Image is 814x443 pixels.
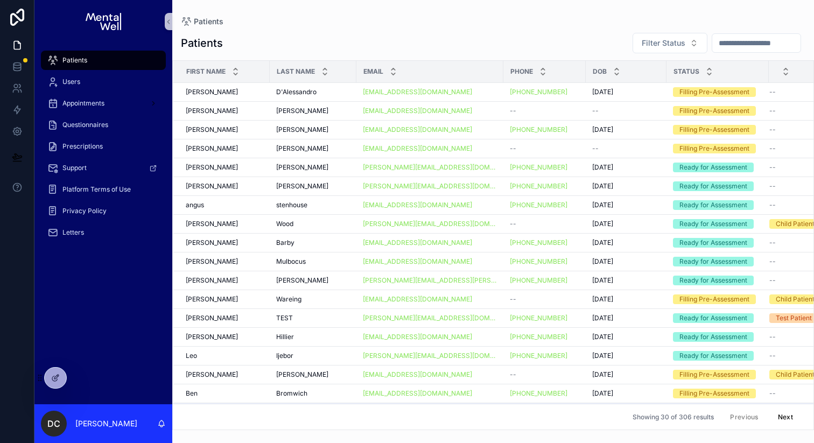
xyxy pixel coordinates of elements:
a: [PERSON_NAME][EMAIL_ADDRESS][DOMAIN_NAME] [363,220,497,228]
span: stenhouse [276,201,307,209]
a: [PERSON_NAME][EMAIL_ADDRESS][DOMAIN_NAME] [363,314,497,322]
a: [PERSON_NAME] [186,220,263,228]
a: [PHONE_NUMBER] [510,389,567,398]
a: Filling Pre-Assessment [673,106,762,116]
span: [PERSON_NAME] [276,144,328,153]
a: Ready for Assessment [673,219,762,229]
a: [PHONE_NUMBER] [510,351,567,360]
span: Appointments [62,99,104,108]
a: [EMAIL_ADDRESS][DOMAIN_NAME] [363,370,497,379]
span: [DATE] [592,314,613,322]
a: Patients [181,16,223,27]
span: [DATE] [592,333,613,341]
div: Ready for Assessment [679,276,747,285]
a: [PHONE_NUMBER] [510,351,579,360]
div: Filling Pre-Assessment [679,370,749,379]
span: Phone [510,67,533,76]
a: [PERSON_NAME][EMAIL_ADDRESS][PERSON_NAME][DOMAIN_NAME] [363,276,497,285]
a: Ready for Assessment [673,238,762,248]
a: [EMAIL_ADDRESS][DOMAIN_NAME] [363,389,472,398]
span: [PERSON_NAME] [186,182,238,191]
a: Support [41,158,166,178]
p: [PERSON_NAME] [75,418,137,429]
a: [EMAIL_ADDRESS][DOMAIN_NAME] [363,144,472,153]
span: [DATE] [592,276,613,285]
a: [EMAIL_ADDRESS][DOMAIN_NAME] [363,88,497,96]
span: Barby [276,238,294,247]
a: Ready for Assessment [673,332,762,342]
a: [DATE] [592,182,660,191]
span: -- [510,220,516,228]
span: -- [769,88,776,96]
span: [PERSON_NAME] [186,107,238,115]
span: [DATE] [592,201,613,209]
span: angus [186,201,204,209]
a: [DATE] [592,389,660,398]
a: [EMAIL_ADDRESS][DOMAIN_NAME] [363,295,472,304]
span: Questionnaires [62,121,108,129]
div: Ready for Assessment [679,181,747,191]
span: [PERSON_NAME] [276,107,328,115]
a: [DATE] [592,295,660,304]
a: Filling Pre-Assessment [673,125,762,135]
span: [DATE] [592,220,613,228]
span: -- [769,333,776,341]
a: Ready for Assessment [673,351,762,361]
a: Users [41,72,166,92]
span: Ben [186,389,198,398]
a: Privacy Policy [41,201,166,221]
a: Ready for Assessment [673,200,762,210]
a: TEST [276,314,350,322]
span: -- [769,107,776,115]
span: Bromwich [276,389,307,398]
a: [EMAIL_ADDRESS][DOMAIN_NAME] [363,107,472,115]
a: Ready for Assessment [673,257,762,266]
span: [PERSON_NAME] [276,125,328,134]
span: Showing 30 of 306 results [633,413,714,421]
div: Filling Pre-Assessment [679,144,749,153]
span: -- [769,201,776,209]
a: [PERSON_NAME] [186,107,263,115]
a: Leo [186,351,263,360]
a: [PERSON_NAME] [186,370,263,379]
div: Filling Pre-Assessment [679,294,749,304]
a: [PERSON_NAME][EMAIL_ADDRESS][DOMAIN_NAME] [363,351,497,360]
span: [PERSON_NAME] [186,257,238,266]
a: Ben [186,389,263,398]
a: [EMAIL_ADDRESS][DOMAIN_NAME] [363,238,497,247]
a: [DATE] [592,125,660,134]
span: [PERSON_NAME] [186,88,238,96]
a: [EMAIL_ADDRESS][DOMAIN_NAME] [363,257,472,266]
span: Leo [186,351,197,360]
a: [DATE] [592,220,660,228]
span: Patients [62,56,87,65]
a: [DATE] [592,351,660,360]
span: Hillier [276,333,294,341]
span: [PERSON_NAME] [186,333,238,341]
span: [DATE] [592,182,613,191]
a: [PHONE_NUMBER] [510,201,567,209]
a: [EMAIL_ADDRESS][DOMAIN_NAME] [363,88,472,96]
a: [EMAIL_ADDRESS][DOMAIN_NAME] [363,370,472,379]
span: [PERSON_NAME] [186,238,238,247]
img: App logo [86,13,121,30]
a: [PERSON_NAME] [276,144,350,153]
span: -- [510,144,516,153]
a: D'Alessandro [276,88,350,96]
span: [PERSON_NAME] [186,276,238,285]
a: Wareing [276,295,350,304]
span: Status [673,67,699,76]
a: [PERSON_NAME] [186,182,263,191]
a: Mulbocus [276,257,350,266]
a: Hillier [276,333,350,341]
a: [EMAIL_ADDRESS][DOMAIN_NAME] [363,125,497,134]
div: Ready for Assessment [679,219,747,229]
a: [PERSON_NAME] [276,370,350,379]
span: [DATE] [592,163,613,172]
a: [DATE] [592,333,660,341]
a: [EMAIL_ADDRESS][DOMAIN_NAME] [363,107,497,115]
div: Ready for Assessment [679,332,747,342]
span: -- [769,276,776,285]
a: Appointments [41,94,166,113]
div: Ready for Assessment [679,257,747,266]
